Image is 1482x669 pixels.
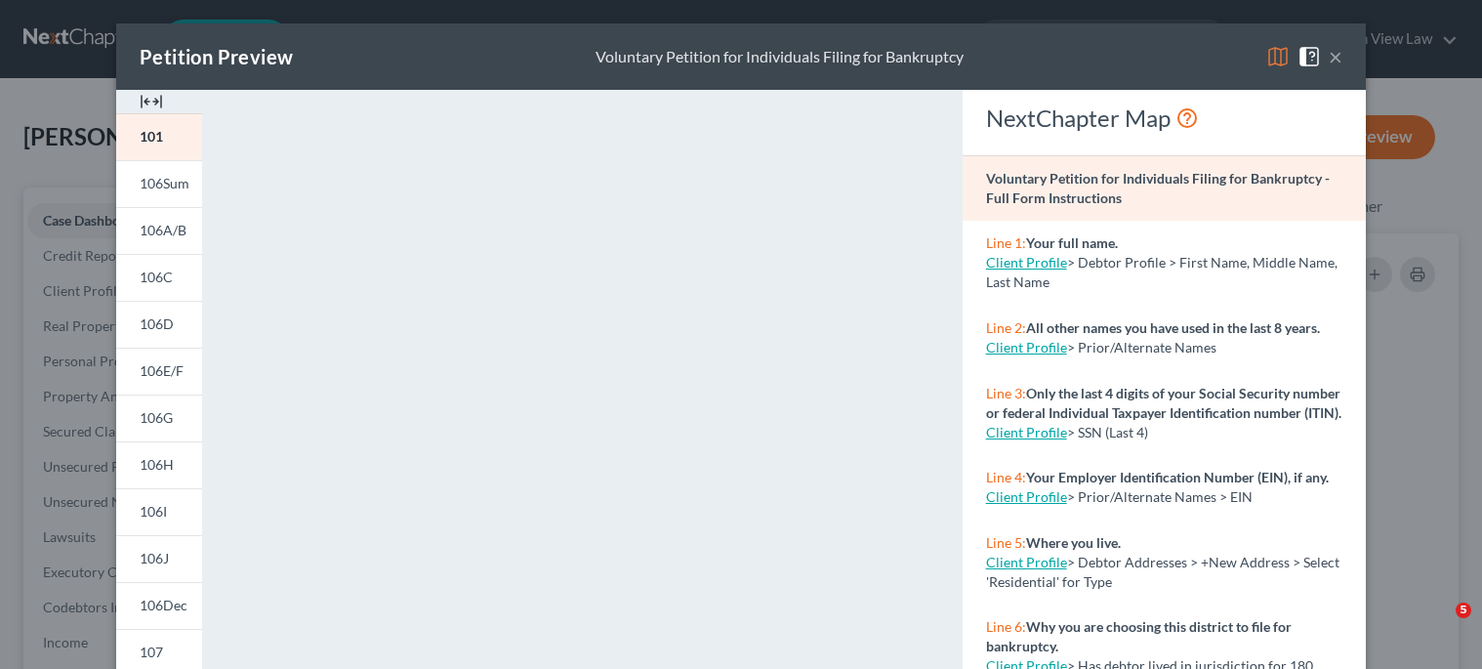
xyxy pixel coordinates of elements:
span: 106Dec [140,597,187,613]
button: × [1329,45,1342,68]
img: map-eea8200ae884c6f1103ae1953ef3d486a96c86aabb227e865a55264e3737af1f.svg [1266,45,1290,68]
span: 106J [140,550,169,566]
span: 106Sum [140,175,189,191]
div: Voluntary Petition for Individuals Filing for Bankruptcy [596,46,964,68]
a: 106H [116,441,202,488]
strong: Your full name. [1026,234,1118,251]
strong: Your Employer Identification Number (EIN), if any. [1026,469,1329,485]
span: > Prior/Alternate Names [1067,339,1216,355]
a: 106Dec [116,582,202,629]
span: Line 5: [986,534,1026,551]
span: > Prior/Alternate Names > EIN [1067,488,1253,505]
a: 106Sum [116,160,202,207]
span: 5 [1456,603,1471,618]
a: Client Profile [986,488,1067,505]
span: Line 1: [986,234,1026,251]
a: 106C [116,254,202,301]
strong: Only the last 4 digits of your Social Security number or federal Individual Taxpayer Identificati... [986,385,1341,421]
span: 106I [140,503,167,520]
a: 101 [116,113,202,160]
a: Client Profile [986,339,1067,355]
a: 106E/F [116,348,202,395]
span: 106A/B [140,222,186,238]
a: 106A/B [116,207,202,254]
strong: Where you live. [1026,534,1121,551]
a: Client Profile [986,254,1067,271]
a: 106J [116,535,202,582]
div: Petition Preview [140,43,293,70]
span: Line 3: [986,385,1026,401]
span: 106D [140,315,174,332]
img: expand-e0f6d898513216a626fdd78e52531dac95497ffd26381d4c15ee2fc46db09dca.svg [140,90,163,113]
a: 106D [116,301,202,348]
a: Client Profile [986,424,1067,440]
a: Client Profile [986,554,1067,570]
span: Line 2: [986,319,1026,336]
span: 106H [140,456,174,473]
span: 107 [140,644,163,660]
span: Line 4: [986,469,1026,485]
div: NextChapter Map [986,103,1342,134]
span: > Debtor Profile > First Name, Middle Name, Last Name [986,254,1338,290]
img: help-close-5ba153eb36485ed6c1ea00a893f15db1cb9b99d6cae46e1a8edb6c62d00a1a76.svg [1297,45,1321,68]
a: 106G [116,395,202,441]
strong: Voluntary Petition for Individuals Filing for Bankruptcy - Full Form Instructions [986,170,1330,206]
strong: Why you are choosing this district to file for bankruptcy. [986,618,1292,654]
span: > Debtor Addresses > +New Address > Select 'Residential' for Type [986,554,1339,590]
span: 106E/F [140,362,184,379]
span: 101 [140,128,163,145]
strong: All other names you have used in the last 8 years. [1026,319,1320,336]
span: 106C [140,269,173,285]
iframe: Intercom live chat [1416,603,1462,649]
span: > SSN (Last 4) [1067,424,1148,440]
span: 106G [140,409,173,426]
a: 106I [116,488,202,535]
span: Line 6: [986,618,1026,635]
